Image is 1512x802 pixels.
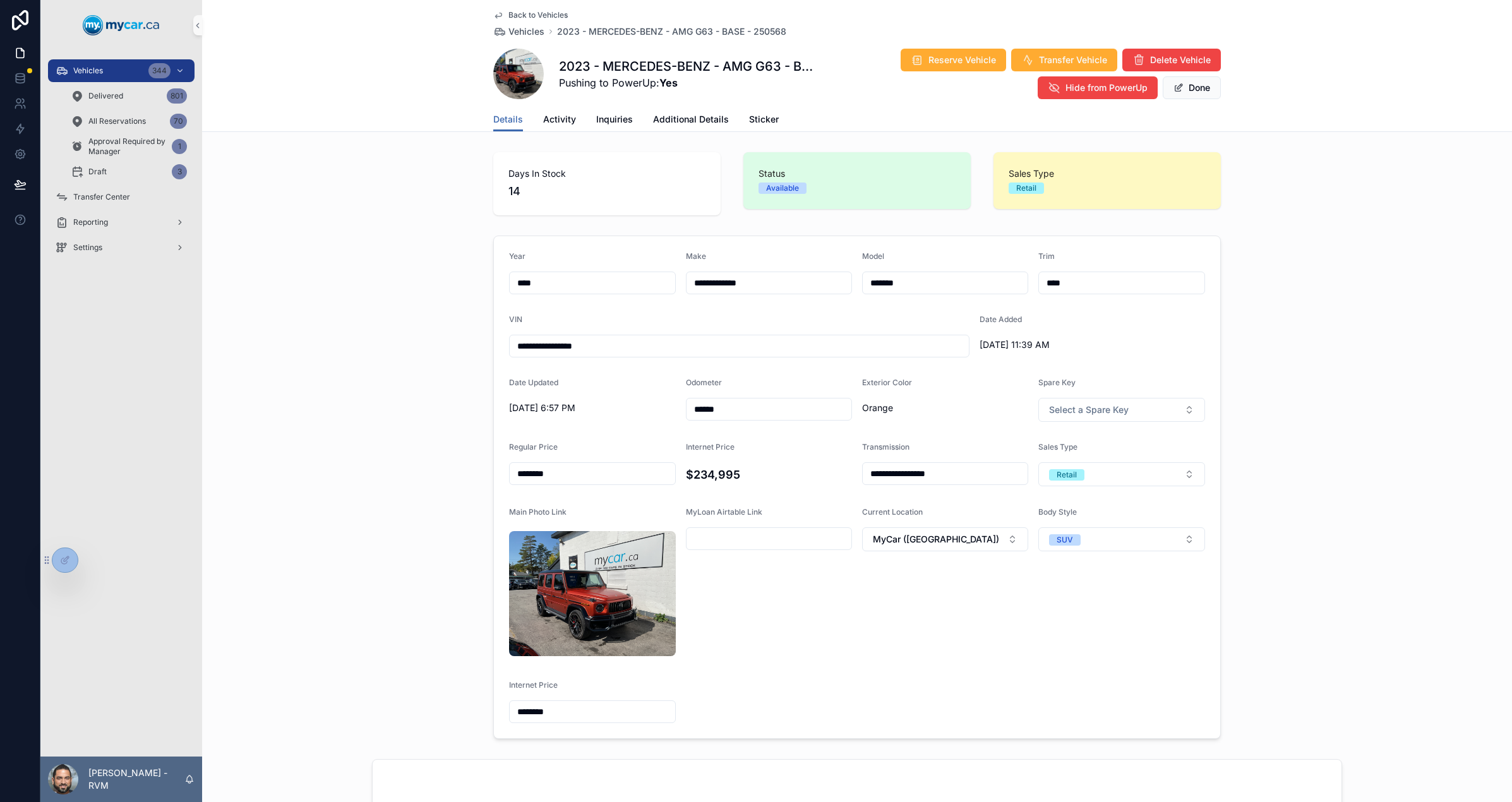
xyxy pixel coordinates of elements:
[73,66,103,76] span: Vehicles
[88,167,107,177] span: Draft
[862,507,923,517] span: Current Location
[48,236,195,259] a: Settings
[63,135,195,158] a: Approval Required by Manager1
[1038,76,1158,99] button: Hide from PowerUp
[508,167,705,180] span: Days In Stock
[1038,507,1077,517] span: Body Style
[653,108,729,133] a: Additional Details
[1038,442,1077,452] span: Sales Type
[509,442,558,452] span: Regular Price
[596,108,633,133] a: Inquiries
[508,10,568,20] span: Back to Vehicles
[509,378,558,387] span: Date Updated
[596,113,633,126] span: Inquiries
[493,25,544,38] a: Vehicles
[686,507,762,517] span: MyLoan Airtable Link
[148,63,171,78] div: 344
[862,527,1028,551] button: Select Button
[901,49,1006,71] button: Reserve Vehicle
[1150,54,1211,66] span: Delete Vehicle
[493,113,523,126] span: Details
[686,251,706,261] span: Make
[63,85,195,107] a: Delivered801
[170,114,187,129] div: 70
[73,192,130,202] span: Transfer Center
[73,217,108,227] span: Reporting
[557,25,786,38] a: 2023 - MERCEDES-BENZ - AMG G63 - BASE - 250568
[509,402,676,414] span: [DATE] 6:57 PM
[172,139,187,154] div: 1
[862,442,909,452] span: Transmission
[1039,54,1107,66] span: Transfer Vehicle
[873,533,999,546] span: MyCar ([GEOGRAPHIC_DATA])
[88,767,184,792] p: [PERSON_NAME] - RVM
[543,108,576,133] a: Activity
[172,164,187,179] div: 3
[509,680,558,690] span: Internet Price
[659,76,678,89] strong: Yes
[559,57,814,75] h1: 2023 - MERCEDES-BENZ - AMG G63 - BASE - 250568
[1122,49,1221,71] button: Delete Vehicle
[63,110,195,133] a: All Reservations70
[1049,404,1129,416] span: Select a Spare Key
[1038,527,1205,551] button: Select Button
[1011,49,1117,71] button: Transfer Vehicle
[862,402,1028,414] span: Orange
[509,251,525,261] span: Year
[980,338,1146,351] span: [DATE] 11:39 AM
[493,10,568,20] a: Back to Vehicles
[686,378,722,387] span: Odometer
[1163,76,1221,99] button: Done
[862,251,884,261] span: Model
[63,160,195,183] a: Draft3
[1057,469,1077,481] div: Retail
[88,116,146,126] span: All Reservations
[980,314,1022,324] span: Date Added
[40,51,202,275] div: scrollable content
[686,442,735,452] span: Internet Price
[509,507,567,517] span: Main Photo Link
[1016,183,1036,194] div: Retail
[1038,398,1205,422] button: Select Button
[1065,81,1148,94] span: Hide from PowerUp
[48,59,195,82] a: Vehicles344
[1038,462,1205,486] button: Select Button
[73,242,102,253] span: Settings
[508,25,544,38] span: Vehicles
[508,183,705,200] span: 14
[543,113,576,126] span: Activity
[749,108,779,133] a: Sticker
[1038,251,1055,261] span: Trim
[928,54,996,66] span: Reserve Vehicle
[653,113,729,126] span: Additional Details
[509,531,676,656] img: uc
[88,136,167,157] span: Approval Required by Manager
[88,91,123,101] span: Delivered
[749,113,779,126] span: Sticker
[1009,167,1206,180] span: Sales Type
[48,211,195,234] a: Reporting
[1057,534,1073,546] div: SUV
[167,88,187,104] div: 801
[862,378,912,387] span: Exterior Color
[48,186,195,208] a: Transfer Center
[559,75,814,90] span: Pushing to PowerUp:
[1038,378,1076,387] span: Spare Key
[83,15,160,35] img: App logo
[759,167,956,180] span: Status
[509,314,522,324] span: VIN
[686,466,853,483] h4: $234,995
[766,183,799,194] div: Available
[493,108,523,132] a: Details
